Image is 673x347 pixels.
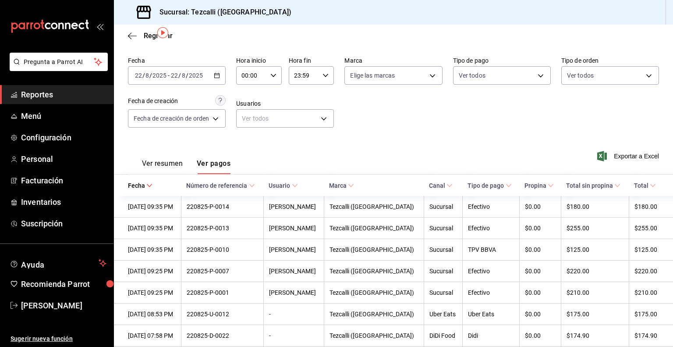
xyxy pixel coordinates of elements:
div: Efectivo [468,289,514,296]
div: [DATE] 09:35 PM [128,225,176,232]
div: Tezcalli ([GEOGRAPHIC_DATA]) [329,268,418,275]
div: [DATE] 09:35 PM [128,203,176,210]
div: [PERSON_NAME] [269,246,319,253]
span: Pregunta a Parrot AI [24,57,94,67]
span: Fecha [128,182,152,189]
label: Tipo de orden [561,57,659,64]
span: Usuario [269,182,298,189]
input: ---- [188,72,203,79]
div: Efectivo [468,203,514,210]
span: / [178,72,181,79]
button: Regresar [128,32,173,40]
label: Usuarios [236,100,334,107]
div: $175.00 [634,311,659,318]
div: Tezcalli ([GEOGRAPHIC_DATA]) [329,311,418,318]
div: Tezcalli ([GEOGRAPHIC_DATA]) [329,289,418,296]
span: Tipo de pago [468,182,511,189]
label: Tipo de pago [453,57,551,64]
span: / [142,72,145,79]
div: $255.00 [567,225,623,232]
span: Menú [21,110,106,122]
span: Recomienda Parrot [21,278,106,290]
div: TPV BBVA [468,246,514,253]
div: $0.00 [525,289,556,296]
div: [DATE] 09:25 PM [128,268,176,275]
label: Hora inicio [236,57,282,64]
span: Sugerir nueva función [11,334,106,343]
span: Exportar a Excel [599,151,659,161]
div: $220.00 [634,268,659,275]
span: Total sin propina [566,182,620,189]
div: 220825-P-0013 [187,225,258,232]
div: $255.00 [634,225,659,232]
div: [PERSON_NAME] [269,203,319,210]
div: Tezcalli ([GEOGRAPHIC_DATA]) [329,225,418,232]
div: Tezcalli ([GEOGRAPHIC_DATA]) [329,203,418,210]
input: ---- [152,72,167,79]
div: $210.00 [634,289,659,296]
div: $174.90 [634,332,659,339]
div: [PERSON_NAME] [269,268,319,275]
div: $0.00 [525,246,556,253]
div: $180.00 [634,203,659,210]
h3: Sucursal: Tezcalli ([GEOGRAPHIC_DATA]) [152,7,291,18]
span: / [149,72,152,79]
div: Sucursal [429,225,457,232]
label: Fecha [128,57,226,64]
span: Elige las marcas [350,71,395,80]
span: Facturación [21,175,106,186]
input: -- [181,72,186,79]
div: $220.00 [567,268,623,275]
label: Hora fin [289,57,334,64]
div: Efectivo [468,225,514,232]
img: Tooltip marker [157,27,168,38]
div: Efectivo [468,268,514,275]
span: - [168,72,170,79]
div: Sucursal [429,268,457,275]
div: [DATE] 08:53 PM [128,311,176,318]
span: Configuración [21,132,106,143]
span: Personal [21,153,106,165]
div: $175.00 [567,311,623,318]
div: [DATE] 09:25 PM [128,289,176,296]
div: Didi [468,332,514,339]
div: $0.00 [525,268,556,275]
div: [PERSON_NAME] [269,289,319,296]
span: Ver todos [567,71,594,80]
span: Total [634,182,656,189]
div: Uber Eats [468,311,514,318]
div: 220825-U-0012 [187,311,258,318]
div: DiDi Food [429,332,457,339]
span: Fecha de creación de orden [134,114,209,123]
div: Sucursal [429,289,457,296]
div: - [269,311,319,318]
span: [PERSON_NAME] [21,300,106,311]
span: Número de referencia [186,182,255,189]
div: $125.00 [567,246,623,253]
div: 220825-P-0007 [187,268,258,275]
div: Sucursal [429,203,457,210]
div: $0.00 [525,225,556,232]
input: -- [145,72,149,79]
a: Pregunta a Parrot AI [6,64,108,73]
div: [DATE] 09:35 PM [128,246,176,253]
div: Tezcalli ([GEOGRAPHIC_DATA]) [329,246,418,253]
div: Ver todos [236,109,334,128]
span: Inventarios [21,196,106,208]
div: 220825-P-0001 [187,289,258,296]
span: Canal [429,182,453,189]
input: -- [170,72,178,79]
div: [PERSON_NAME] [269,225,319,232]
span: Reportes [21,89,106,100]
button: Ver pagos [197,159,230,174]
div: [DATE] 07:58 PM [128,332,176,339]
div: - [269,332,319,339]
div: Sucursal [429,246,457,253]
input: -- [135,72,142,79]
span: Propina [524,182,554,189]
div: Fecha de creación [128,97,178,106]
div: navigation tabs [142,159,230,174]
button: Pregunta a Parrot AI [10,53,108,71]
span: Ayuda [21,258,95,268]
